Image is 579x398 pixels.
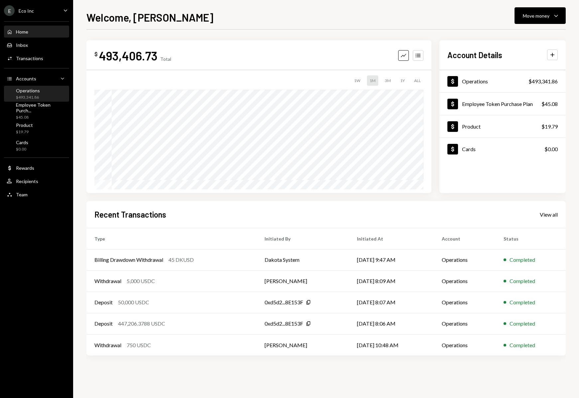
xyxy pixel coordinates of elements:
[16,147,28,152] div: $0.00
[510,298,535,306] div: Completed
[4,188,69,200] a: Team
[16,55,43,61] div: Transactions
[4,72,69,84] a: Accounts
[4,162,69,174] a: Rewards
[99,48,158,63] div: 493,406.73
[349,292,434,313] td: [DATE] 8:07 AM
[541,123,558,131] div: $19.79
[4,86,69,102] a: Operations$493,341.86
[4,103,69,119] a: Employee Token Purch...$45.08
[16,129,33,135] div: $19.79
[462,123,481,130] div: Product
[510,256,535,264] div: Completed
[4,26,69,38] a: Home
[4,39,69,51] a: Inbox
[16,165,34,171] div: Rewards
[367,75,378,86] div: 1M
[447,50,502,60] h2: Account Details
[257,270,349,292] td: [PERSON_NAME]
[16,42,28,48] div: Inbox
[160,56,171,62] div: Total
[496,228,566,249] th: Status
[118,320,165,328] div: 447,206.3788 USDC
[265,298,303,306] div: 0xd5d2...8E153F
[94,51,98,57] div: $
[349,313,434,334] td: [DATE] 8:06 AM
[528,77,558,85] div: $493,341.86
[541,100,558,108] div: $45.08
[439,115,566,138] a: Product$19.79
[16,95,40,100] div: $493,341.86
[434,228,496,249] th: Account
[86,228,257,249] th: Type
[94,256,163,264] div: Billing Drawdown Withdrawal
[510,341,535,349] div: Completed
[16,29,28,35] div: Home
[434,270,496,292] td: Operations
[434,313,496,334] td: Operations
[94,320,113,328] div: Deposit
[16,178,38,184] div: Recipients
[4,5,15,16] div: E
[349,228,434,249] th: Initiated At
[434,334,496,355] td: Operations
[127,341,151,349] div: 750 USDC
[257,228,349,249] th: Initiated By
[382,75,394,86] div: 3M
[349,270,434,292] td: [DATE] 8:09 AM
[439,93,566,115] a: Employee Token Purchase Plan$45.08
[16,122,33,128] div: Product
[257,249,349,270] td: Dakota System
[544,145,558,153] div: $0.00
[523,12,549,19] div: Move money
[462,78,488,84] div: Operations
[19,8,34,14] div: Eco Inc
[515,7,566,24] button: Move money
[510,277,535,285] div: Completed
[434,249,496,270] td: Operations
[4,138,69,153] a: Cards$0.00
[118,298,149,306] div: 50,000 USDC
[16,102,66,113] div: Employee Token Purch...
[16,115,66,120] div: $45.08
[16,192,28,197] div: Team
[439,70,566,92] a: Operations$493,341.86
[94,209,166,220] h2: Recent Transactions
[4,175,69,187] a: Recipients
[257,334,349,355] td: [PERSON_NAME]
[349,249,434,270] td: [DATE] 9:47 AM
[4,52,69,64] a: Transactions
[16,88,40,93] div: Operations
[462,101,533,107] div: Employee Token Purchase Plan
[411,75,423,86] div: ALL
[4,120,69,136] a: Product$19.79
[127,277,155,285] div: 5,000 USDC
[439,138,566,160] a: Cards$0.00
[265,320,303,328] div: 0xd5d2...8E153F
[349,334,434,355] td: [DATE] 10:48 AM
[169,256,194,264] div: 45 DKUSD
[86,11,213,24] h1: Welcome, [PERSON_NAME]
[540,211,558,218] a: View all
[16,76,36,81] div: Accounts
[462,146,476,152] div: Cards
[94,277,121,285] div: Withdrawal
[398,75,407,86] div: 1Y
[94,298,113,306] div: Deposit
[94,341,121,349] div: Withdrawal
[434,292,496,313] td: Operations
[16,140,28,145] div: Cards
[510,320,535,328] div: Completed
[351,75,363,86] div: 1W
